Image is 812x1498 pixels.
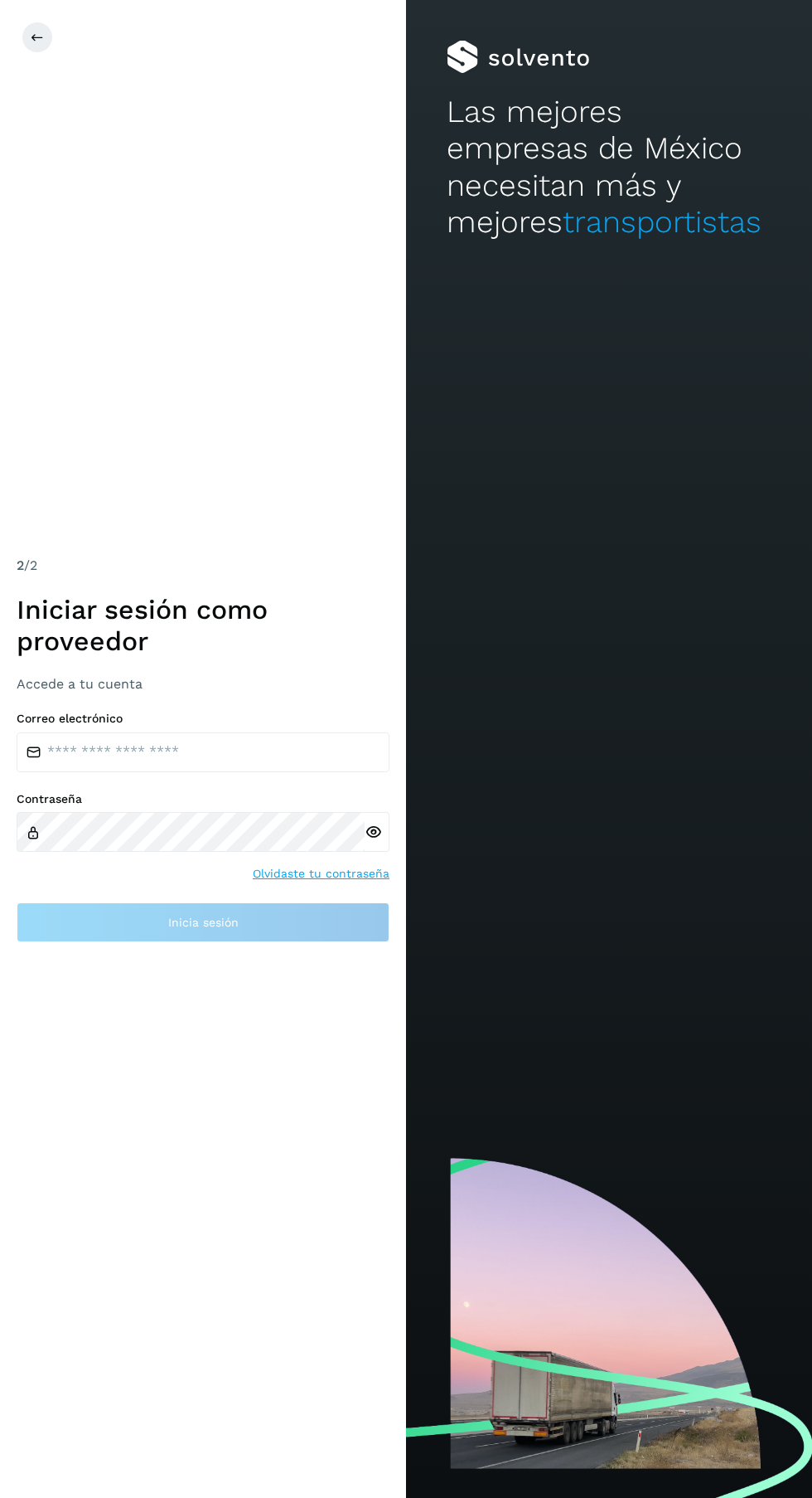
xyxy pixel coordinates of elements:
[17,676,389,692] h3: Accede a tu cuenta
[253,865,389,883] a: Olvidaste tu contraseña
[17,712,389,726] label: Correo electrónico
[17,902,389,942] button: Inicia sesión
[447,94,771,241] h2: Las mejores empresas de México necesitan más y mejores
[17,557,24,573] span: 2
[563,204,761,240] span: transportistas
[168,917,239,928] span: Inicia sesión
[17,594,389,658] h1: Iniciar sesión como proveedor
[17,556,389,576] div: /2
[17,792,389,806] label: Contraseña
